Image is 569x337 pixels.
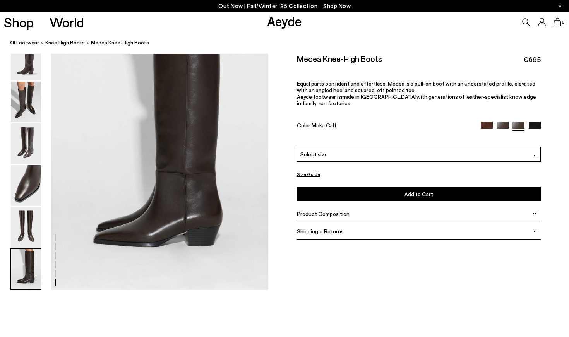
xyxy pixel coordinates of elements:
img: Medea Knee-High Boots - Image 6 [11,249,41,289]
img: Medea Knee-High Boots - Image 3 [11,123,41,164]
img: Medea Knee-High Boots - Image 5 [11,207,41,248]
div: Color: [297,122,473,131]
img: svg%3E [533,229,536,233]
a: knee high boots [45,39,85,47]
span: Shipping + Returns [297,228,344,234]
img: Medea Knee-High Boots - Image 2 [11,82,41,122]
img: svg%3E [533,154,537,157]
span: knee high boots [45,39,85,46]
img: svg%3E [533,212,536,216]
span: €695 [523,55,541,64]
button: Size Guide [297,169,320,179]
span: Aeyde footwear is [297,93,341,100]
span: Select size [300,150,328,158]
span: 0 [561,20,565,24]
span: Product Composition [297,210,350,217]
a: Shop [4,15,34,29]
a: made in [GEOGRAPHIC_DATA] [341,93,416,100]
p: Out Now | Fall/Winter ‘25 Collection [218,1,351,11]
span: Equal parts confident and effortless, Medea is a pull-on boot with an understated profile, elevat... [297,80,535,93]
a: All Footwear [10,39,39,47]
button: Add to Cart [297,187,541,201]
span: Add to Cart [404,191,433,197]
span: with generations of leather-specialist knowledge in family-run factories. [297,93,536,106]
nav: breadcrumb [10,33,569,54]
a: World [50,15,84,29]
span: Moka Calf [312,122,336,128]
span: Medea Knee-High Boots [91,39,149,47]
img: Medea Knee-High Boots - Image 1 [11,40,41,80]
a: 0 [554,18,561,26]
a: Aeyde [267,13,302,29]
span: Navigate to /collections/new-in [323,2,351,9]
h2: Medea Knee-High Boots [297,54,382,63]
img: Medea Knee-High Boots - Image 4 [11,165,41,206]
